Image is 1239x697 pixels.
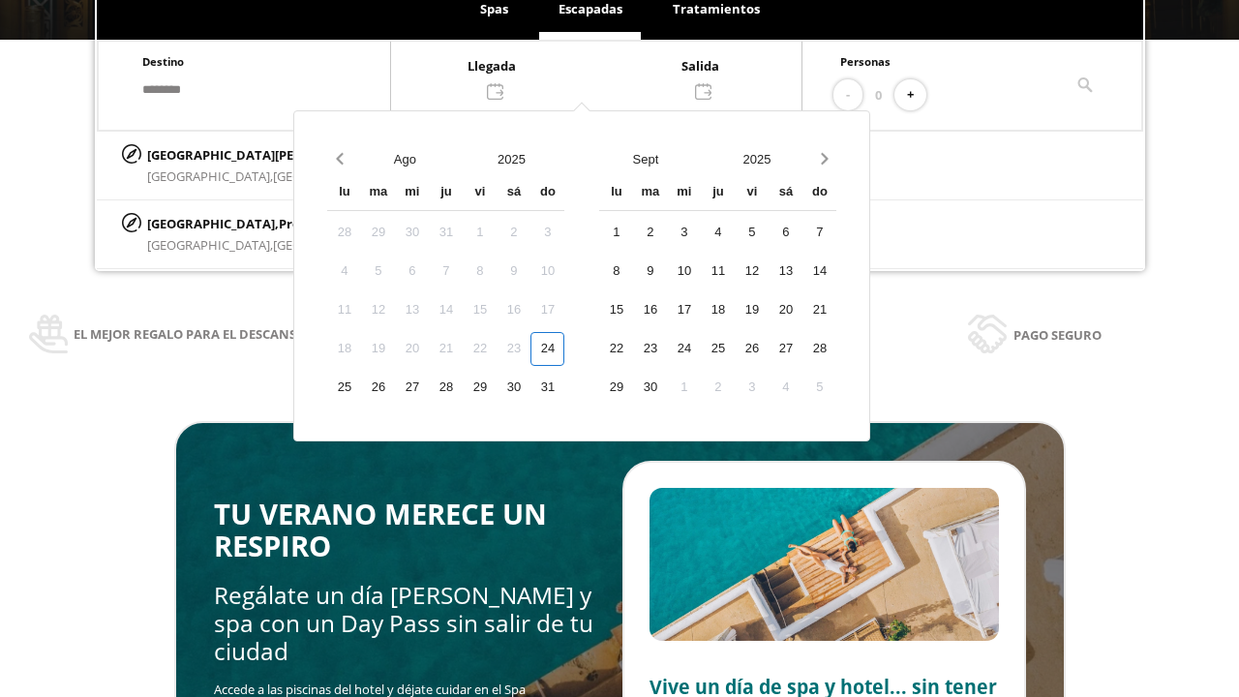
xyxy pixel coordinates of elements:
p: [GEOGRAPHIC_DATA][PERSON_NAME], [147,144,423,166]
div: ju [701,176,735,210]
div: 3 [530,216,564,250]
div: 9 [497,255,530,288]
span: [GEOGRAPHIC_DATA], [147,167,273,185]
div: 12 [361,293,395,327]
div: 11 [327,293,361,327]
div: lu [327,176,361,210]
span: Pago seguro [1013,324,1102,346]
div: 26 [735,332,769,366]
div: 2 [497,216,530,250]
div: 17 [530,293,564,327]
div: ju [429,176,463,210]
div: 25 [327,371,361,405]
div: 30 [395,216,429,250]
div: 22 [463,332,497,366]
div: 1 [463,216,497,250]
div: 21 [802,293,836,327]
div: 13 [395,293,429,327]
div: 13 [769,255,802,288]
div: 11 [701,255,735,288]
div: do [802,176,836,210]
div: 4 [769,371,802,405]
span: El mejor regalo para el descanso y la salud [74,323,379,345]
div: vi [463,176,497,210]
span: Provincia [279,215,338,232]
div: 26 [361,371,395,405]
div: ma [633,176,667,210]
div: 5 [802,371,836,405]
div: 15 [599,293,633,327]
button: Previous month [327,142,351,176]
span: Destino [142,54,184,69]
div: 9 [633,255,667,288]
div: 28 [802,332,836,366]
div: 6 [395,255,429,288]
div: 3 [735,371,769,405]
span: Regálate un día [PERSON_NAME] y spa con un Day Pass sin salir de tu ciudad [214,579,593,668]
img: Slide2.BHA6Qswy.webp [650,488,999,641]
div: lu [599,176,633,210]
div: 24 [530,332,564,366]
div: 2 [633,216,667,250]
div: 27 [769,332,802,366]
span: 0 [875,84,882,106]
div: vi [735,176,769,210]
div: Calendar wrapper [327,176,564,405]
div: sá [497,176,530,210]
div: 2 [701,371,735,405]
div: 5 [361,255,395,288]
span: TU VERANO MERECE UN RESPIRO [214,495,547,565]
button: - [833,79,862,111]
button: Open months overlay [351,142,458,176]
div: mi [667,176,701,210]
div: 18 [701,293,735,327]
div: 14 [429,293,463,327]
div: 20 [769,293,802,327]
div: 14 [802,255,836,288]
div: 27 [395,371,429,405]
button: Open months overlay [589,142,701,176]
div: 4 [327,255,361,288]
div: 4 [701,216,735,250]
div: 5 [735,216,769,250]
div: 31 [429,216,463,250]
div: 16 [497,293,530,327]
div: 1 [667,371,701,405]
div: 24 [667,332,701,366]
div: 23 [633,332,667,366]
div: 29 [361,216,395,250]
button: + [894,79,926,111]
div: 10 [530,255,564,288]
div: 31 [530,371,564,405]
div: 22 [599,332,633,366]
div: 3 [667,216,701,250]
div: 7 [802,216,836,250]
span: [GEOGRAPHIC_DATA], [147,236,273,254]
div: 20 [395,332,429,366]
button: Open years overlay [701,142,812,176]
div: 30 [633,371,667,405]
div: 10 [667,255,701,288]
div: ma [361,176,395,210]
div: 8 [599,255,633,288]
div: 1 [599,216,633,250]
div: 15 [463,293,497,327]
span: [GEOGRAPHIC_DATA] [273,236,396,254]
div: 12 [735,255,769,288]
div: Calendar days [327,216,564,405]
div: 18 [327,332,361,366]
span: [GEOGRAPHIC_DATA] [273,167,396,185]
div: Calendar days [599,216,836,405]
div: Calendar wrapper [599,176,836,405]
button: Next month [812,142,836,176]
div: 25 [701,332,735,366]
div: 7 [429,255,463,288]
div: 29 [599,371,633,405]
div: sá [769,176,802,210]
div: 19 [735,293,769,327]
div: 8 [463,255,497,288]
div: 17 [667,293,701,327]
div: 28 [327,216,361,250]
div: 6 [769,216,802,250]
div: 28 [429,371,463,405]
